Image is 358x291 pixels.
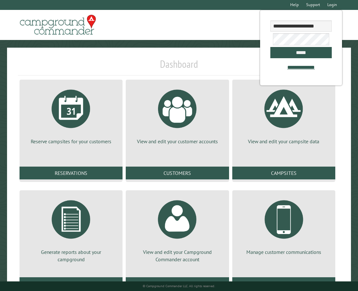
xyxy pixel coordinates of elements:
[27,248,115,263] p: Generate reports about your campground
[240,248,328,256] p: Manage customer communications
[18,58,340,75] h1: Dashboard
[240,195,328,256] a: Manage customer communications
[232,277,335,290] a: Communications
[27,85,115,145] a: Reserve campsites for your customers
[18,12,98,37] img: Campground Commander
[133,248,221,263] p: View and edit your Campground Commander account
[126,277,229,290] a: Account
[20,167,123,179] a: Reservations
[126,167,229,179] a: Customers
[232,167,335,179] a: Campsites
[27,195,115,263] a: Generate reports about your campground
[143,284,215,288] small: © Campground Commander LLC. All rights reserved.
[20,277,123,290] a: Reports
[27,138,115,145] p: Reserve campsites for your customers
[133,85,221,145] a: View and edit your customer accounts
[240,138,328,145] p: View and edit your campsite data
[133,138,221,145] p: View and edit your customer accounts
[133,195,221,263] a: View and edit your Campground Commander account
[240,85,328,145] a: View and edit your campsite data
